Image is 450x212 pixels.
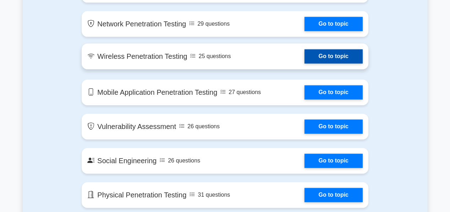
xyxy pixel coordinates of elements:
[304,119,363,134] a: Go to topic
[304,17,363,31] a: Go to topic
[304,49,363,63] a: Go to topic
[304,154,363,168] a: Go to topic
[304,85,363,99] a: Go to topic
[304,188,363,202] a: Go to topic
